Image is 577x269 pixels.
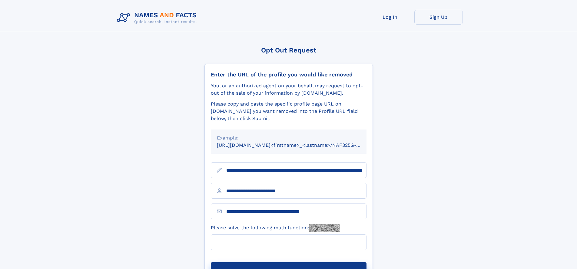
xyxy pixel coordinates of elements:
div: You, or an authorized agent on your behalf, may request to opt-out of the sale of your informatio... [211,82,366,97]
div: Enter the URL of the profile you would like removed [211,71,366,78]
a: Log In [366,10,414,25]
div: Example: [217,134,360,142]
label: Please solve the following math function: [211,224,340,232]
small: [URL][DOMAIN_NAME]<firstname>_<lastname>/NAF325G-xxxxxxxx [217,142,378,148]
div: Please copy and paste the specific profile page URL on [DOMAIN_NAME] you want removed into the Pr... [211,100,366,122]
a: Sign Up [414,10,463,25]
img: Logo Names and Facts [114,10,202,26]
div: Opt Out Request [204,46,373,54]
